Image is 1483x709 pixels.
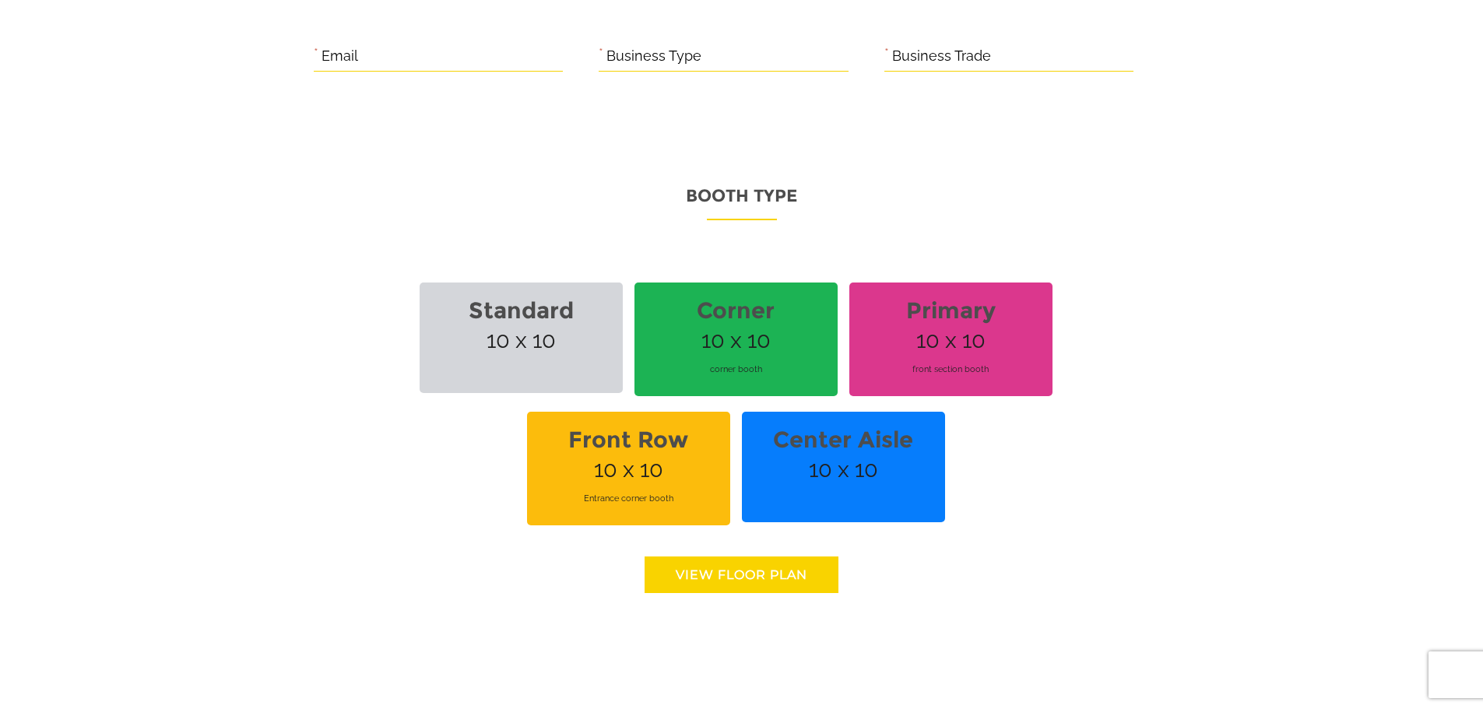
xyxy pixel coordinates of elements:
span: Entrance corner booth [536,477,721,520]
strong: Corner [644,288,828,333]
strong: Primary [859,288,1043,333]
label: Email [322,44,358,68]
label: Business Type [606,44,701,68]
a: View floor Plan [645,556,838,593]
label: Business Trade [892,44,991,68]
p: Booth Type [314,181,1170,220]
span: 10 x 10 [420,283,623,393]
span: 10 x 10 [527,412,730,525]
span: corner booth [644,348,828,391]
span: front section booth [859,348,1043,391]
span: 10 x 10 [742,412,945,522]
strong: Center Aisle [751,417,936,462]
span: 10 x 10 [849,283,1053,396]
strong: Standard [429,288,613,333]
strong: Front Row [536,417,721,462]
span: 10 x 10 [634,283,838,396]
